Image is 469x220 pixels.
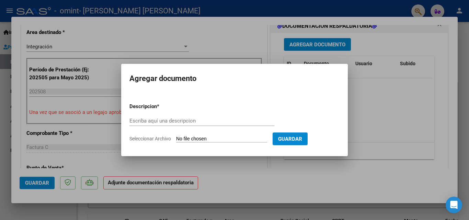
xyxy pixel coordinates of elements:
div: Open Intercom Messenger [446,197,462,213]
p: Descripcion [129,103,193,111]
span: Guardar [278,136,302,142]
h2: Agregar documento [129,72,340,85]
span: Seleccionar Archivo [129,136,171,141]
button: Guardar [273,132,308,145]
